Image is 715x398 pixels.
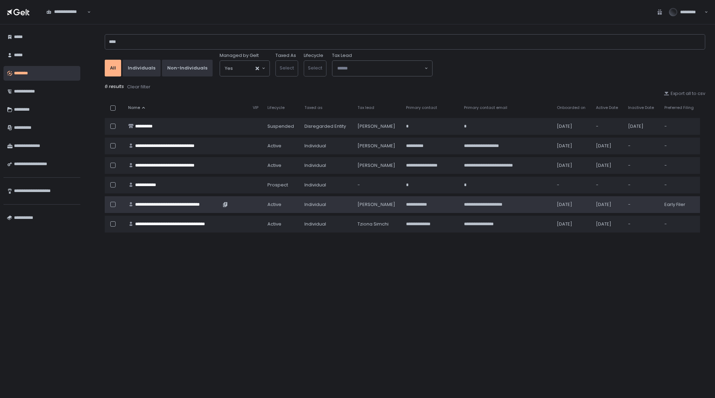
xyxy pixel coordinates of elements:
span: suspended [267,123,294,130]
span: Yes [225,65,233,72]
div: Early Filer [664,201,696,208]
button: Clear Selected [256,67,259,70]
div: - [664,123,696,130]
div: - [664,182,696,188]
div: - [596,182,620,188]
span: Name [128,105,140,110]
div: - [628,143,656,149]
input: Search for option [46,15,87,22]
div: [DATE] [596,162,620,169]
div: Clear filter [127,84,150,90]
div: Search for option [220,61,270,76]
div: [PERSON_NAME] [357,201,398,208]
div: [DATE] [557,143,588,149]
div: - [664,162,696,169]
span: Primary contact email [464,105,507,110]
div: Individual [304,221,349,227]
div: Individual [304,143,349,149]
span: Lifecycle [267,105,285,110]
span: Tax lead [357,105,374,110]
div: [DATE] [628,123,656,130]
button: Individuals [123,60,161,76]
div: Non-Individuals [167,65,207,71]
div: [DATE] [596,201,620,208]
button: Non-Individuals [162,60,213,76]
div: [DATE] [596,221,620,227]
div: - [628,221,656,227]
div: [PERSON_NAME] [357,162,398,169]
span: Managed by Gelt [220,52,259,59]
span: Primary contact [406,105,437,110]
div: - [628,162,656,169]
div: [DATE] [557,123,588,130]
div: [PERSON_NAME] [357,123,398,130]
div: Individual [304,182,349,188]
span: Active Date [596,105,618,110]
span: active [267,162,281,169]
div: - [557,182,588,188]
input: Search for option [337,65,424,72]
span: VIP [253,105,258,110]
div: - [596,123,620,130]
div: - [664,143,696,149]
span: Select [308,65,322,71]
button: All [105,60,121,76]
div: [PERSON_NAME] [357,143,398,149]
div: [DATE] [596,143,620,149]
input: Search for option [233,65,255,72]
label: Lifecycle [304,52,323,59]
div: Tziona Simchi [357,221,398,227]
div: 6 results [105,83,705,90]
span: active [267,201,281,208]
div: Disregarded Entity [304,123,349,130]
div: Individual [304,201,349,208]
div: Individuals [128,65,155,71]
div: [DATE] [557,221,588,227]
button: Export all to csv [664,90,705,97]
span: Onboarded on [557,105,585,110]
label: Taxed As [275,52,296,59]
div: - [664,221,696,227]
span: Select [280,65,294,71]
div: - [357,182,398,188]
span: active [267,221,281,227]
span: Tax Lead [332,52,352,59]
div: All [110,65,116,71]
div: - [628,201,656,208]
div: - [628,182,656,188]
span: Taxed as [304,105,323,110]
button: Clear filter [127,83,151,90]
span: Inactive Date [628,105,654,110]
div: Individual [304,162,349,169]
span: prospect [267,182,288,188]
div: Search for option [42,5,91,20]
div: [DATE] [557,162,588,169]
span: active [267,143,281,149]
span: Preferred Filing [664,105,694,110]
div: [DATE] [557,201,588,208]
div: Search for option [332,61,432,76]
